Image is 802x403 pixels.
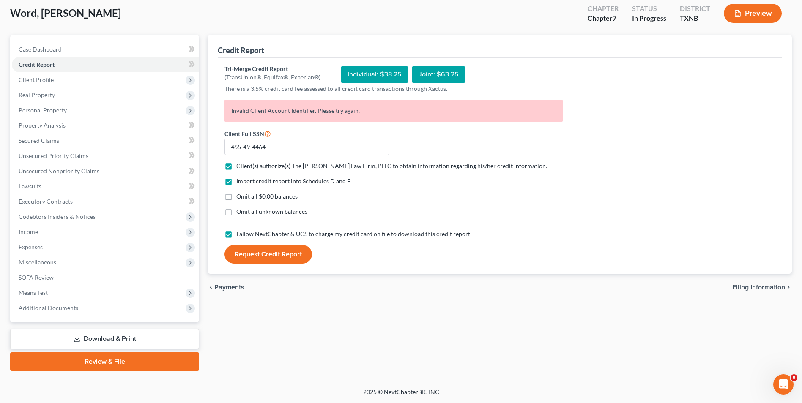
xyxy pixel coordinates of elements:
span: Omit all $0.00 balances [236,193,298,200]
span: Word, [PERSON_NAME] [10,7,121,19]
a: Executory Contracts [12,194,199,209]
div: Chapter [588,14,619,23]
span: I allow NextChapter & UCS to charge my credit card on file to download this credit report [236,230,470,237]
span: Import credit report into Schedules D and F [236,177,350,185]
span: SOFA Review [19,274,54,281]
a: Credit Report [12,57,199,72]
a: Secured Claims [12,133,199,148]
span: Credit Report [19,61,55,68]
div: 2025 © NextChapterBK, INC [160,388,642,403]
div: Credit Report [218,45,264,55]
span: Filing Information [732,284,785,291]
div: TXNB [680,14,710,23]
span: Omit all unknown balances [236,208,307,215]
a: Unsecured Nonpriority Claims [12,163,199,179]
span: 8 [791,374,797,381]
span: Client Full SSN [224,130,264,137]
div: District [680,4,710,14]
a: Unsecured Priority Claims [12,148,199,163]
button: chevron_left Payments [208,284,244,291]
div: Tri-Merge Credit Report [224,65,320,73]
span: Income [19,228,38,235]
span: Lawsuits [19,182,41,190]
span: Real Property [19,91,55,98]
button: Request Credit Report [224,245,312,264]
iframe: Intercom live chat [773,374,794,395]
i: chevron_left [208,284,214,291]
span: Unsecured Priority Claims [19,152,88,159]
span: Expenses [19,243,43,251]
div: (TransUnion®, Equifax®, Experian®) [224,73,320,82]
span: Codebtors Insiders & Notices [19,213,96,220]
span: Miscellaneous [19,259,56,266]
div: Status [632,4,666,14]
p: Invalid Client Account Identifier. Please try again. [224,100,563,122]
a: Property Analysis [12,118,199,133]
div: Chapter [588,4,619,14]
input: XXX-XX-XXXX [224,139,389,155]
a: Case Dashboard [12,42,199,57]
span: Secured Claims [19,137,59,144]
p: There is a 3.5% credit card fee assessed to all credit card transactions through Xactus. [224,84,563,93]
span: Unsecured Nonpriority Claims [19,167,99,174]
a: Review & File [10,352,199,371]
i: chevron_right [785,284,792,291]
a: Lawsuits [12,179,199,194]
button: Preview [724,4,782,23]
span: Executory Contracts [19,198,73,205]
span: Client(s) authorize(s) The [PERSON_NAME] Law Firm, PLLC to obtain information regarding his/her c... [236,162,547,169]
span: Personal Property [19,106,67,114]
span: Client Profile [19,76,54,83]
button: Filing Information chevron_right [732,284,792,291]
a: Download & Print [10,329,199,349]
span: Property Analysis [19,122,66,129]
span: Payments [214,284,244,291]
span: Additional Documents [19,304,78,311]
div: Individual: $38.25 [341,66,408,83]
div: Joint: $63.25 [412,66,465,83]
span: Case Dashboard [19,46,62,53]
a: SOFA Review [12,270,199,285]
span: Means Test [19,289,48,296]
div: In Progress [632,14,666,23]
span: 7 [613,14,616,22]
